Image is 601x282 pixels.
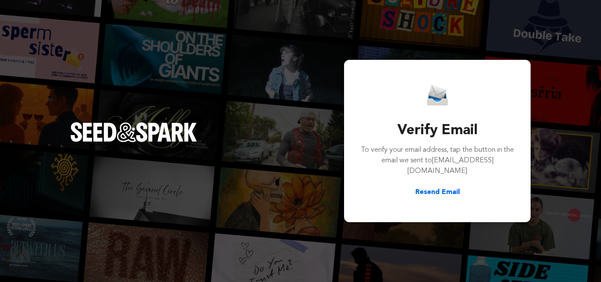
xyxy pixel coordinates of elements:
img: Seed&Spark Logo [70,122,197,142]
a: Seed&Spark Homepage [70,122,197,159]
p: To verify your email address, tap the button in the email we sent to [360,145,515,176]
h3: Verify Email [360,120,515,141]
img: Seed&Spark Email Icon [427,84,448,106]
button: Resend Email [415,187,460,198]
span: [EMAIL_ADDRESS][DOMAIN_NAME] [407,157,494,175]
